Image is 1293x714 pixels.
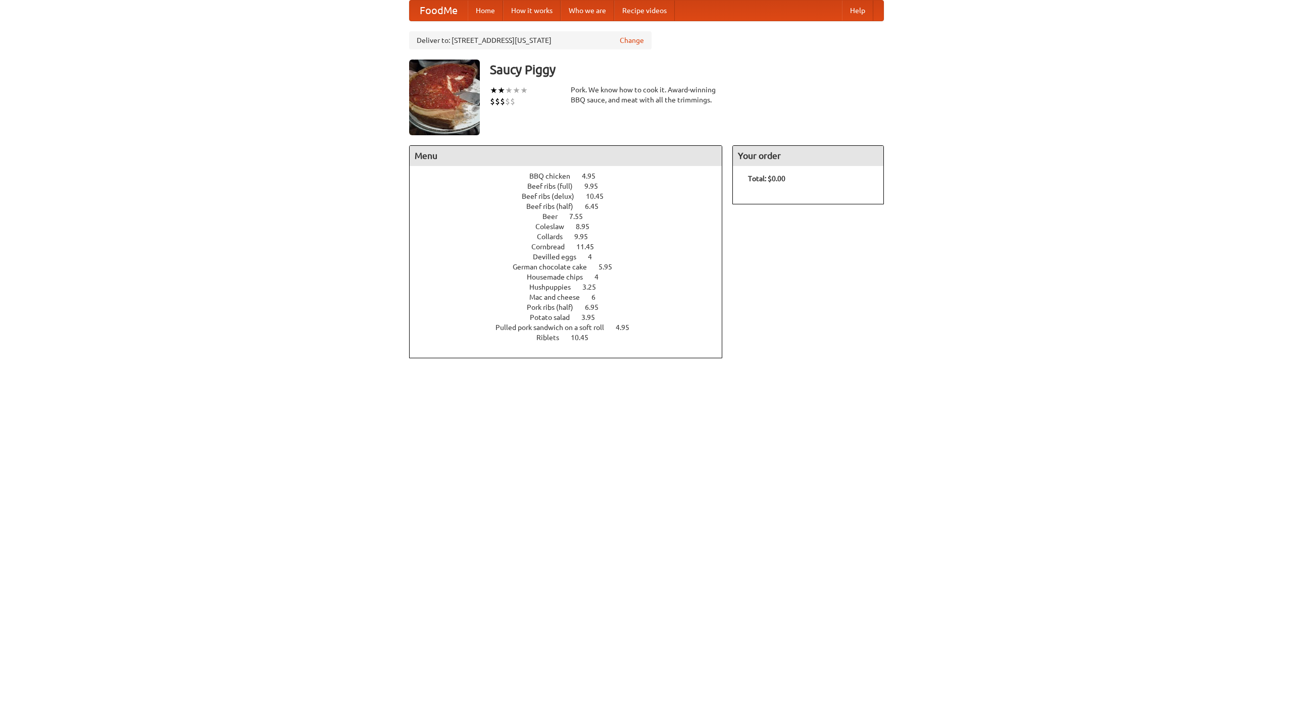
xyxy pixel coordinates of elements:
span: 3.25 [582,283,606,291]
a: German chocolate cake 5.95 [513,263,631,271]
span: Housemade chips [527,273,593,281]
a: Riblets 10.45 [536,334,607,342]
span: 10.45 [586,192,614,200]
a: Devilled eggs 4 [533,253,611,261]
span: 4.95 [616,323,639,332]
li: $ [500,96,505,107]
a: Pulled pork sandwich on a soft roll 4.95 [495,323,648,332]
a: Beef ribs (half) 6.45 [526,202,617,210]
li: ★ [520,85,528,96]
span: 4.95 [582,172,606,180]
span: 4 [594,273,609,281]
span: Mac and cheese [529,293,590,301]
a: Mac and cheese 6 [529,293,614,301]
li: $ [490,96,495,107]
a: Potato salad 3.95 [530,313,614,321]
li: ★ [490,85,498,96]
a: Recipe videos [614,1,675,21]
li: ★ [513,85,520,96]
span: Beef ribs (half) [526,202,583,210]
span: 9.95 [584,182,608,190]
span: 5.95 [599,263,622,271]
li: $ [510,96,515,107]
span: Pork ribs (half) [527,303,583,311]
span: Collards [537,233,573,241]
div: Deliver to: [STREET_ADDRESS][US_STATE] [409,31,652,49]
a: Help [842,1,873,21]
span: 11.45 [576,243,604,251]
span: 3.95 [581,313,605,321]
span: Hushpuppies [529,283,581,291]
li: $ [505,96,510,107]
a: Who we are [561,1,614,21]
span: 4 [588,253,602,261]
h3: Saucy Piggy [490,60,884,80]
b: Total: $0.00 [748,175,785,183]
span: Beef ribs (full) [527,182,583,190]
span: 10.45 [571,334,599,342]
span: 6 [591,293,606,301]
span: Pulled pork sandwich on a soft roll [495,323,614,332]
span: Potato salad [530,313,580,321]
div: Pork. We know how to cook it. Award-winning BBQ sauce, and meat with all the trimmings. [571,85,722,105]
span: German chocolate cake [513,263,597,271]
span: 7.55 [569,212,593,221]
a: Beer 7.55 [542,212,602,221]
a: Coleslaw 8.95 [535,223,608,231]
span: Riblets [536,334,569,342]
a: Cornbread 11.45 [531,243,613,251]
a: Collards 9.95 [537,233,607,241]
span: 6.95 [585,303,609,311]
li: ★ [498,85,505,96]
h4: Your order [733,146,883,166]
li: ★ [505,85,513,96]
a: Pork ribs (half) 6.95 [527,303,617,311]
a: Beef ribs (full) 9.95 [527,182,617,190]
span: 6.45 [585,202,609,210]
h4: Menu [410,146,722,166]
a: Home [468,1,503,21]
span: Coleslaw [535,223,574,231]
a: How it works [503,1,561,21]
a: Change [620,35,644,45]
span: BBQ chicken [529,172,580,180]
span: Cornbread [531,243,575,251]
a: Hushpuppies 3.25 [529,283,615,291]
li: $ [495,96,500,107]
span: Devilled eggs [533,253,586,261]
a: FoodMe [410,1,468,21]
span: Beer [542,212,568,221]
a: Housemade chips 4 [527,273,617,281]
span: Beef ribs (delux) [522,192,584,200]
span: 9.95 [574,233,598,241]
a: Beef ribs (delux) 10.45 [522,192,622,200]
img: angular.jpg [409,60,480,135]
span: 8.95 [576,223,600,231]
a: BBQ chicken 4.95 [529,172,614,180]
